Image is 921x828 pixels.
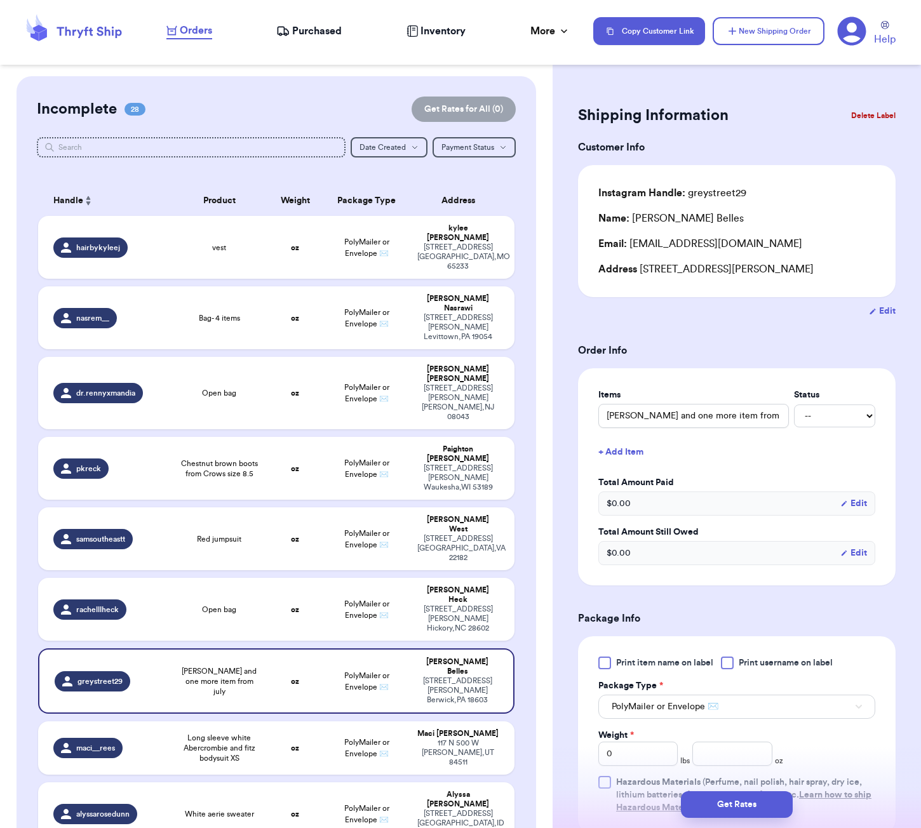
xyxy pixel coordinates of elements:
[171,185,267,216] th: Product
[417,464,499,492] div: [STREET_ADDRESS][PERSON_NAME] Waukesha , WI 53189
[874,21,896,47] a: Help
[360,144,406,151] span: Date Created
[417,515,499,534] div: [PERSON_NAME] West
[598,188,685,198] span: Instagram Handle:
[344,738,389,758] span: PolyMailer or Envelope ✉️
[292,23,342,39] span: Purchased
[76,743,115,753] span: maci__rees
[681,791,793,818] button: Get Rates
[180,23,212,38] span: Orders
[202,604,236,615] span: Open bag
[344,600,389,619] span: PolyMailer or Envelope ✉️
[417,364,499,384] div: [PERSON_NAME] [PERSON_NAME]
[179,666,259,697] span: [PERSON_NAME] and one more item from july
[291,606,299,613] strong: oz
[598,476,875,489] label: Total Amount Paid
[417,444,499,464] div: Paighton [PERSON_NAME]
[76,243,120,253] span: hairbykyleej
[291,465,299,472] strong: oz
[530,23,570,39] div: More
[417,224,499,243] div: kylee [PERSON_NAME]
[417,790,499,809] div: Alyssa [PERSON_NAME]
[344,672,389,691] span: PolyMailer or Envelope ✉️
[83,193,93,208] button: Sort ascending
[598,264,637,274] span: Address
[212,243,226,253] span: vest
[37,137,346,157] input: Search
[598,679,663,692] label: Package Type
[598,211,744,226] div: [PERSON_NAME] Belles
[840,497,867,510] button: Edit
[578,140,896,155] h3: Customer Info
[37,99,117,119] h2: Incomplete
[616,778,701,787] span: Hazardous Materials
[598,729,634,742] label: Weight
[578,343,896,358] h3: Order Info
[344,459,389,478] span: PolyMailer or Envelope ✉️
[598,185,746,201] div: greystreet29
[874,32,896,47] span: Help
[276,23,342,39] a: Purchased
[344,805,389,824] span: PolyMailer or Envelope ✉️
[607,497,631,510] span: $ 0.00
[291,678,299,685] strong: oz
[291,810,299,818] strong: oz
[202,388,236,398] span: Open bag
[76,388,135,398] span: dr.rennyxmandia
[291,535,299,543] strong: oz
[598,389,789,401] label: Items
[616,778,871,812] span: (Perfume, nail polish, hair spray, dry ice, lithium batteries, firearms, lighters, fuels, etc. )
[593,438,880,466] button: + Add Item
[612,700,718,713] span: PolyMailer or Envelope ✉️
[417,676,498,705] div: [STREET_ADDRESS][PERSON_NAME] Berwick , PA 18603
[199,313,240,323] span: Bag- 4 items
[410,185,514,216] th: Address
[417,604,499,633] div: [STREET_ADDRESS][PERSON_NAME] Hickory , NC 28602
[598,213,629,224] span: Name:
[598,239,627,249] span: Email:
[344,238,389,257] span: PolyMailer or Envelope ✉️
[433,137,516,157] button: Payment Status
[324,185,410,216] th: Package Type
[578,611,896,626] h3: Package Info
[840,547,867,559] button: Edit
[344,384,389,403] span: PolyMailer or Envelope ✉️
[76,534,125,544] span: samsoutheastt
[846,102,901,130] button: Delete Label
[598,262,875,277] div: [STREET_ADDRESS][PERSON_NAME]
[417,534,499,563] div: [STREET_ADDRESS] [GEOGRAPHIC_DATA] , VA 22182
[598,695,875,719] button: PolyMailer or Envelope ✉️
[77,676,123,686] span: greystreet29
[179,458,259,479] span: Chestnut brown boots from Crows size 8.5
[794,389,875,401] label: Status
[713,17,824,45] button: New Shipping Order
[351,137,427,157] button: Date Created
[417,243,499,271] div: [STREET_ADDRESS] [GEOGRAPHIC_DATA] , MO 65233
[417,294,499,313] div: [PERSON_NAME] Nasrawi
[680,756,690,766] span: lbs
[344,530,389,549] span: PolyMailer or Envelope ✉️
[179,733,259,763] span: Long sleeve white Abercrombie and fitz bodysuit XS
[291,389,299,397] strong: oz
[598,526,875,538] label: Total Amount Still Owed
[417,738,499,767] div: 117 N 500 W [PERSON_NAME] , UT 84511
[441,144,494,151] span: Payment Status
[267,185,324,216] th: Weight
[417,729,499,738] div: Maci [PERSON_NAME]
[166,23,212,39] a: Orders
[76,809,130,819] span: alyssarosedunn
[417,384,499,422] div: [STREET_ADDRESS][PERSON_NAME] [PERSON_NAME] , NJ 08043
[607,547,631,559] span: $ 0.00
[869,305,896,317] button: Edit
[185,809,254,819] span: White aerie sweater
[593,17,705,45] button: Copy Customer Link
[417,313,499,342] div: [STREET_ADDRESS][PERSON_NAME] Levittown , PA 19054
[739,657,833,669] span: Print username on label
[598,236,875,251] div: [EMAIL_ADDRESS][DOMAIN_NAME]
[291,244,299,251] strong: oz
[76,604,119,615] span: rachelllheck
[124,103,145,116] span: 28
[291,744,299,752] strong: oz
[53,194,83,208] span: Handle
[407,23,466,39] a: Inventory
